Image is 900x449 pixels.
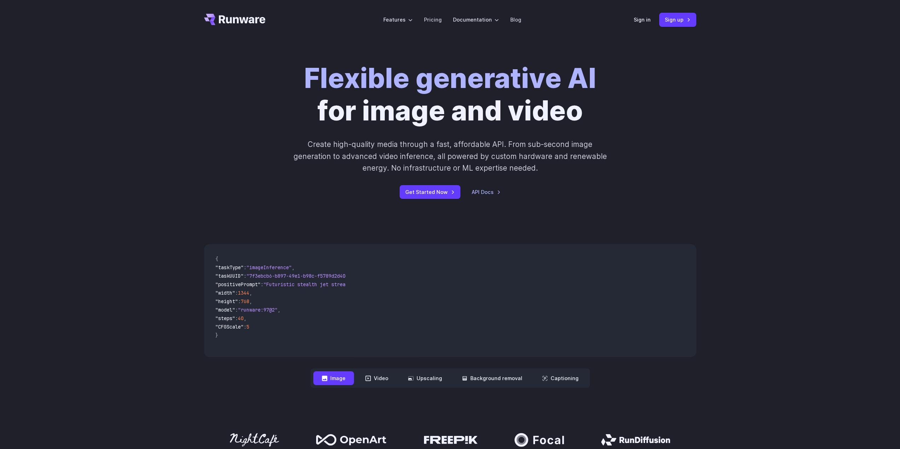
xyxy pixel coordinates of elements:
[215,307,235,313] span: "model"
[235,307,238,313] span: :
[244,264,246,271] span: :
[215,256,218,262] span: {
[357,371,397,385] button: Video
[215,315,235,321] span: "steps"
[244,324,246,330] span: :
[244,315,246,321] span: ,
[246,324,249,330] span: 5
[204,14,266,25] a: Go to /
[235,315,238,321] span: :
[238,307,278,313] span: "runware:97@2"
[453,371,531,385] button: Background removal
[400,185,460,199] a: Get Started Now
[292,264,295,271] span: ,
[424,16,442,24] a: Pricing
[238,315,244,321] span: 40
[215,264,244,271] span: "taskType"
[453,16,499,24] label: Documentation
[215,290,235,296] span: "width"
[246,264,292,271] span: "imageInference"
[215,273,244,279] span: "taskUUID"
[249,290,252,296] span: ,
[313,371,354,385] button: Image
[534,371,587,385] button: Captioning
[215,281,261,288] span: "positivePrompt"
[244,273,246,279] span: :
[238,290,249,296] span: 1344
[292,138,608,174] p: Create high-quality media through a fast, affordable API. From sub-second image generation to adv...
[246,273,354,279] span: "7f3ebcb6-b897-49e1-b98c-f5789d2d40d7"
[634,16,651,24] a: Sign in
[510,16,521,24] a: Blog
[659,13,696,26] a: Sign up
[263,281,521,288] span: "Futuristic stealth jet streaking through a neon-lit cityscape with glowing purple exhaust"
[472,188,501,196] a: API Docs
[249,298,252,305] span: ,
[383,16,413,24] label: Features
[241,298,249,305] span: 768
[215,298,238,305] span: "height"
[304,62,596,127] h1: for image and video
[215,332,218,338] span: }
[400,371,451,385] button: Upscaling
[215,324,244,330] span: "CFGScale"
[238,298,241,305] span: :
[235,290,238,296] span: :
[304,62,596,95] strong: Flexible generative AI
[278,307,280,313] span: ,
[261,281,263,288] span: :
